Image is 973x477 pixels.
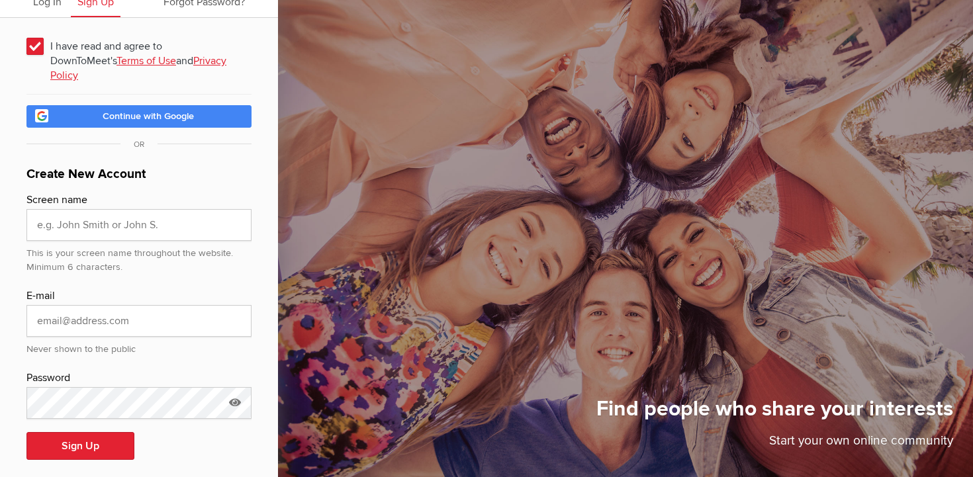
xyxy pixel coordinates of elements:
div: This is your screen name throughout the website. Minimum 6 characters. [26,241,252,275]
input: e.g. John Smith or John S. [26,209,252,241]
div: Screen name [26,192,252,209]
div: Password [26,370,252,387]
span: Continue with Google [103,110,194,122]
span: I have read and agree to DownToMeet's and [26,34,252,58]
a: Terms of Use [116,54,176,67]
p: Start your own online community [596,431,953,457]
div: Never shown to the public [26,337,252,357]
span: OR [120,140,158,150]
div: E-mail [26,288,252,305]
h1: Find people who share your interests [596,396,953,431]
input: email@address.com [26,305,252,337]
h1: Create New Account [26,165,252,192]
a: Continue with Google [26,105,252,128]
button: Sign Up [26,432,134,460]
